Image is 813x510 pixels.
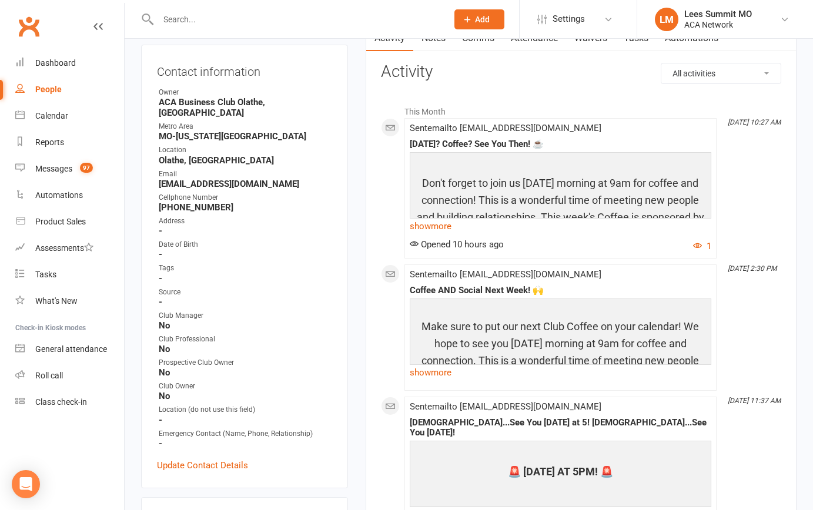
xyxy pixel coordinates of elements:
[157,61,332,78] h3: Contact information
[15,182,124,209] a: Automations
[35,58,76,68] div: Dashboard
[159,226,332,236] strong: -
[159,216,332,227] div: Address
[35,111,68,120] div: Calendar
[381,99,781,118] li: This Month
[15,288,124,314] a: What's New
[410,269,601,280] span: Sent email to [EMAIL_ADDRESS][DOMAIN_NAME]
[159,287,332,298] div: Source
[410,286,711,296] div: Coffee AND Social Next Week! 🙌
[15,209,124,235] a: Product Sales
[15,235,124,261] a: Assessments
[35,85,62,94] div: People
[159,202,332,213] strong: [PHONE_NUMBER]
[693,239,711,253] button: 1
[80,163,93,173] span: 97
[684,19,752,30] div: ACA Network
[15,389,124,415] a: Class kiosk mode
[35,137,64,147] div: Reports
[454,9,504,29] button: Add
[159,179,332,189] strong: [EMAIL_ADDRESS][DOMAIN_NAME]
[508,465,613,478] span: 🚨 [DATE] AT 5PM! 🚨
[159,357,332,368] div: Prospective Club Owner
[35,371,63,380] div: Roll call
[159,97,332,118] strong: ACA Business Club Olathe, [GEOGRAPHIC_DATA]
[410,218,711,234] a: show more
[159,320,332,331] strong: No
[15,76,124,103] a: People
[15,336,124,363] a: General attendance kiosk mode
[159,334,332,345] div: Club Professional
[159,297,332,307] strong: -
[15,156,124,182] a: Messages 97
[159,273,332,284] strong: -
[159,145,332,156] div: Location
[159,391,332,401] strong: No
[35,243,93,253] div: Assessments
[155,11,439,28] input: Search...
[159,121,332,132] div: Metro Area
[159,344,332,354] strong: No
[15,129,124,156] a: Reports
[35,270,56,279] div: Tasks
[159,428,332,439] div: Emergency Contact (Name, Phone, Relationship)
[159,438,332,449] strong: -
[410,401,601,412] span: Sent email to [EMAIL_ADDRESS][DOMAIN_NAME]
[15,50,124,76] a: Dashboard
[728,397,781,405] i: [DATE] 11:37 AM
[410,123,601,133] span: Sent email to [EMAIL_ADDRESS][DOMAIN_NAME]
[35,296,78,306] div: What's New
[684,9,752,19] div: Lees Summit MO
[12,470,40,498] div: Open Intercom Messenger
[159,415,332,425] strong: -
[410,418,711,438] div: [DEMOGRAPHIC_DATA]...See You [DATE] at 5! [DEMOGRAPHIC_DATA]...See You [DATE]!
[728,264,777,273] i: [DATE] 2:30 PM
[159,169,332,180] div: Email
[35,190,83,200] div: Automations
[410,239,504,250] span: Opened 10 hours ago
[553,6,585,32] span: Settings
[159,239,332,250] div: Date of Birth
[728,118,781,126] i: [DATE] 10:27 AM
[35,344,107,354] div: General attendance
[15,103,124,129] a: Calendar
[416,320,705,417] span: Make sure to put our next Club Coffee on your calendar! We hope to see you [DATE] morning at 9am ...
[417,177,704,240] span: Don't forget to join us [DATE] morning at 9am for coffee and connection! This is a wonderful time...
[159,263,332,274] div: Tags
[159,192,332,203] div: Cellphone Number
[655,8,678,31] div: LM
[475,15,490,24] span: Add
[159,310,332,321] div: Club Manager
[159,87,332,98] div: Owner
[410,364,711,381] a: show more
[35,217,86,226] div: Product Sales
[159,367,332,378] strong: No
[159,131,332,142] strong: MO-[US_STATE][GEOGRAPHIC_DATA]
[15,261,124,288] a: Tasks
[35,397,87,407] div: Class check-in
[381,63,781,81] h3: Activity
[35,164,72,173] div: Messages
[159,155,332,166] strong: Olathe, [GEOGRAPHIC_DATA]
[157,458,248,472] a: Update Contact Details
[159,381,332,392] div: Club Owner
[159,404,332,415] div: Location (do not use this field)
[14,12,44,41] a: Clubworx
[15,363,124,389] a: Roll call
[159,249,332,260] strong: -
[410,139,711,149] div: [DATE]? Coffee? See You Then! ☕️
